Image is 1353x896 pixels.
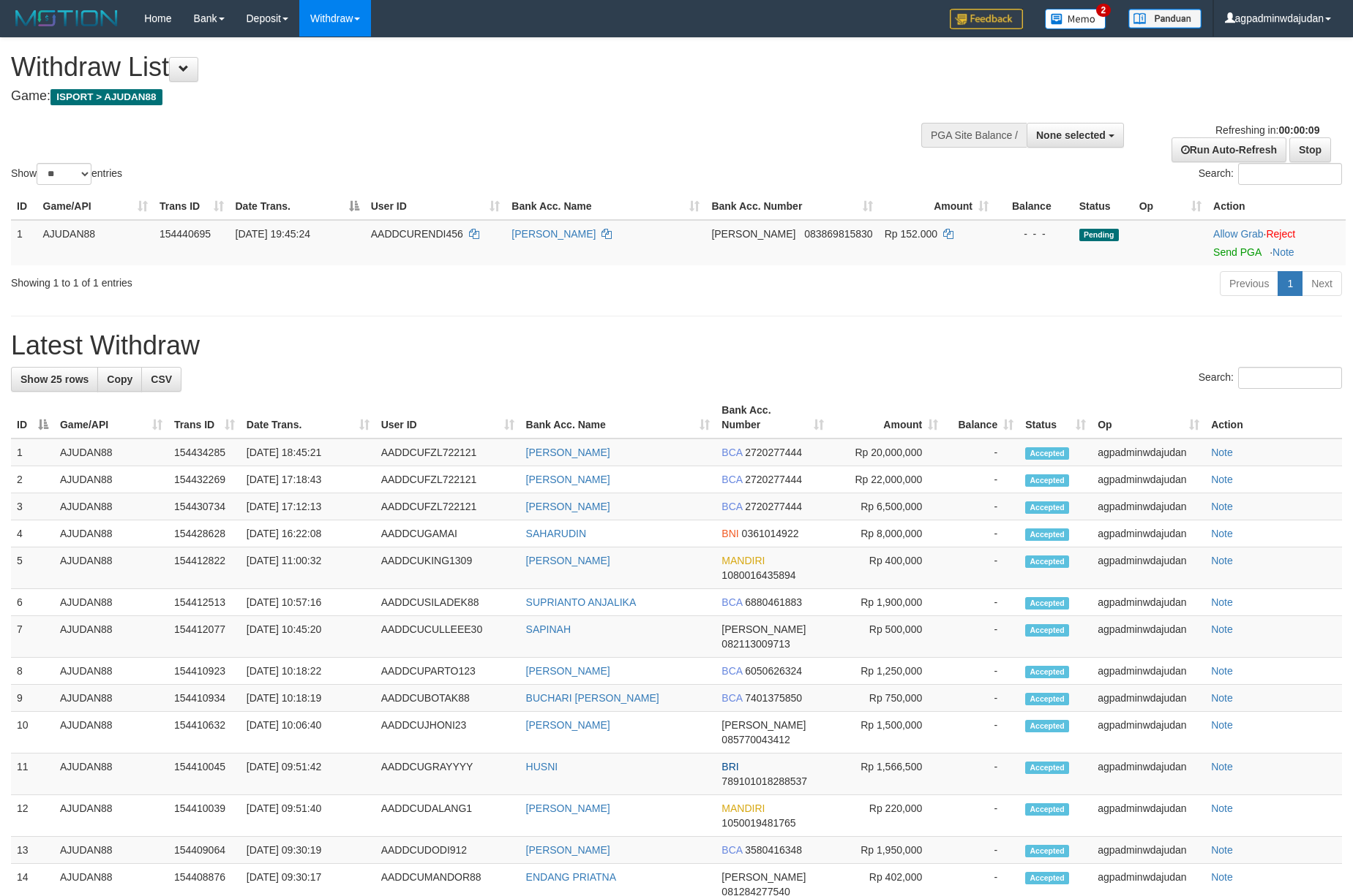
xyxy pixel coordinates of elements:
span: BCA [722,501,742,512]
span: AADDCURENDI456 [371,228,463,240]
a: CSV [141,367,181,392]
span: Pending [1079,229,1119,241]
span: Copy 789101018288537 to clipboard [722,775,807,787]
a: Note [1211,528,1233,539]
td: 154430734 [168,493,241,520]
td: AADDCUBOTAK88 [375,685,520,712]
span: Copy 0361014922 to clipboard [742,528,799,539]
span: 2 [1096,4,1112,17]
td: [DATE] 10:18:22 [241,658,375,685]
a: [PERSON_NAME] [526,474,610,485]
td: [DATE] 10:06:40 [241,712,375,753]
span: Copy 2720277444 to clipboard [745,447,802,458]
td: 154410039 [168,795,241,837]
span: BCA [722,474,742,485]
td: Rp 1,566,500 [830,753,944,795]
strong: 00:00:09 [1278,124,1319,136]
td: [DATE] 10:57:16 [241,589,375,616]
th: Status: activate to sort column ascending [1019,397,1092,438]
td: [DATE] 09:51:40 [241,795,375,837]
label: Show entries [11,163,122,185]
td: Rp 220,000 [830,795,944,837]
td: AJUDAN88 [54,493,168,520]
h4: Game: [11,89,888,104]
td: 8 [11,658,54,685]
td: AADDCUGRAYYYY [375,753,520,795]
a: Previous [1220,271,1278,296]
td: - [944,466,1019,493]
img: panduan.png [1128,9,1202,29]
td: agpadminwdajudan [1092,547,1205,589]
td: AADDCUDALANG1 [375,795,520,837]
td: 154412822 [168,547,241,589]
span: Accepted [1025,693,1069,705]
a: SAHARUDIN [526,528,586,539]
span: Accepted [1025,666,1069,678]
td: AADDCUCULLEEE30 [375,616,520,658]
a: Note [1273,246,1294,258]
a: Note [1211,596,1233,608]
td: [DATE] 11:00:32 [241,547,375,589]
td: - [944,753,1019,795]
span: Accepted [1025,624,1069,637]
span: None selected [1036,129,1106,141]
span: BRI [722,761,738,772]
a: Note [1211,623,1233,635]
span: Refreshing in: [1215,124,1319,136]
td: Rp 500,000 [830,616,944,658]
td: AJUDAN88 [54,520,168,547]
th: User ID: activate to sort column ascending [375,397,520,438]
span: BCA [722,844,742,856]
td: agpadminwdajudan [1092,795,1205,837]
a: Stop [1289,137,1331,162]
span: Accepted [1025,803,1069,816]
a: [PERSON_NAME] [526,844,610,856]
th: Op: activate to sort column ascending [1133,193,1207,220]
td: 154412513 [168,589,241,616]
span: Accepted [1025,501,1069,514]
td: - [944,493,1019,520]
a: Send PGA [1213,246,1261,258]
div: Showing 1 to 1 of 1 entries [11,270,552,290]
span: Accepted [1025,762,1069,774]
td: [DATE] 18:45:21 [241,438,375,466]
a: Note [1211,555,1233,566]
td: AADDCUGAMAI [375,520,520,547]
td: AADDCUFZL722121 [375,466,520,493]
a: Note [1211,871,1233,883]
a: Note [1211,802,1233,814]
a: Note [1211,501,1233,512]
td: Rp 1,950,000 [830,837,944,864]
td: 9 [11,685,54,712]
td: agpadminwdajudan [1092,837,1205,864]
a: Reject [1266,228,1295,240]
td: [DATE] 09:30:19 [241,837,375,864]
a: 1 [1278,271,1303,296]
a: Run Auto-Refresh [1172,137,1286,162]
span: [PERSON_NAME] [722,871,806,883]
td: AJUDAN88 [54,795,168,837]
td: AADDCUPARTO123 [375,658,520,685]
td: [DATE] 09:51:42 [241,753,375,795]
span: Copy 2720277444 to clipboard [745,501,802,512]
td: Rp 400,000 [830,547,944,589]
span: Copy 2720277444 to clipboard [745,474,802,485]
td: Rp 750,000 [830,685,944,712]
td: 154434285 [168,438,241,466]
span: Copy 3580416348 to clipboard [745,844,802,856]
span: MANDIRI [722,802,765,814]
span: Copy [107,373,132,385]
a: [PERSON_NAME] [526,665,610,677]
td: - [944,837,1019,864]
img: MOTION_logo.png [11,7,122,29]
td: AADDCUFZL722121 [375,493,520,520]
span: BCA [722,447,742,458]
td: AADDCUFZL722121 [375,438,520,466]
th: Bank Acc. Name: activate to sort column ascending [520,397,716,438]
td: [DATE] 10:45:20 [241,616,375,658]
td: AJUDAN88 [54,685,168,712]
td: - [944,712,1019,753]
td: 154412077 [168,616,241,658]
a: Next [1302,271,1342,296]
td: Rp 1,500,000 [830,712,944,753]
